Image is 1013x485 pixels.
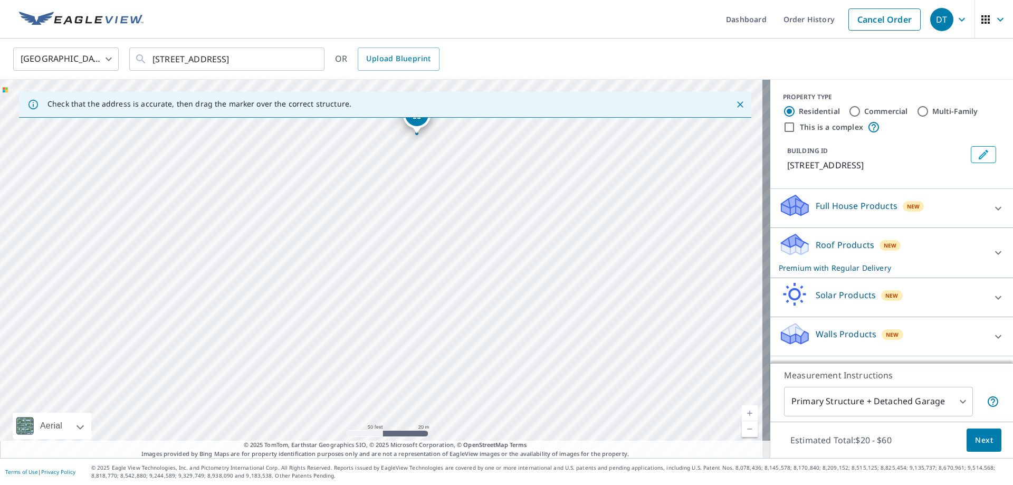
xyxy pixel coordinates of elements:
div: Primary Structure + Detached Garage [784,387,973,416]
label: Multi-Family [932,106,978,117]
p: Roof Products [816,239,874,251]
span: New [884,241,897,250]
span: Your report will include the primary structure and a detached garage if one exists. [987,395,999,408]
p: © 2025 Eagle View Technologies, Inc. and Pictometry International Corp. All Rights Reserved. Repo... [91,464,1008,480]
span: New [885,291,899,300]
div: OR [335,47,439,71]
div: [GEOGRAPHIC_DATA] [13,44,119,74]
div: Solar ProductsNew [779,282,1005,312]
span: © 2025 TomTom, Earthstar Geographics SIO, © 2025 Microsoft Corporation, © [244,441,527,450]
span: New [907,202,920,211]
div: Roof ProductsNewPremium with Regular Delivery [779,232,1005,273]
p: [STREET_ADDRESS] [787,159,967,172]
p: Premium with Regular Delivery [779,262,986,273]
label: Residential [799,106,840,117]
div: PROPERTY TYPE [783,92,1000,102]
p: Measurement Instructions [784,369,999,382]
span: Next [975,434,993,447]
p: Walls Products [816,328,876,340]
div: Aerial [37,413,65,439]
a: OpenStreetMap [463,441,508,449]
p: Check that the address is accurate, then drag the marker over the correct structure. [47,99,351,109]
p: BUILDING ID [787,146,828,155]
label: This is a complex [800,122,863,132]
button: Edit building 1 [971,146,996,163]
a: Current Level 19, Zoom In [742,405,758,421]
div: DT [930,8,953,31]
label: Commercial [864,106,908,117]
a: Cancel Order [848,8,921,31]
a: Current Level 19, Zoom Out [742,421,758,437]
p: Solar Products [816,289,876,301]
div: Walls ProductsNew [779,321,1005,351]
div: Full House ProductsNew [779,193,1005,223]
a: Terms of Use [5,468,38,476]
a: Upload Blueprint [358,47,439,71]
a: Terms [510,441,527,449]
p: Full House Products [816,199,897,212]
span: New [886,330,899,339]
img: EV Logo [19,12,144,27]
p: | [5,469,75,475]
button: Close [733,98,747,111]
span: Upload Blueprint [366,52,431,65]
button: Next [967,429,1001,452]
input: Search by address or latitude-longitude [152,44,303,74]
a: Privacy Policy [41,468,75,476]
div: Aerial [13,413,91,439]
p: Estimated Total: $20 - $60 [782,429,900,452]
